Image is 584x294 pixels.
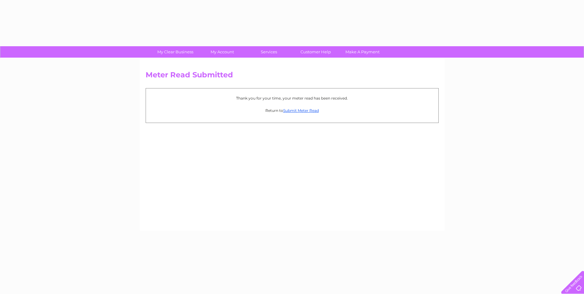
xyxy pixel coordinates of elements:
[337,46,388,58] a: Make A Payment
[197,46,248,58] a: My Account
[149,95,435,101] p: Thank you for your time, your meter read has been received.
[149,108,435,113] p: Return to
[146,71,439,82] h2: Meter Read Submitted
[290,46,341,58] a: Customer Help
[244,46,294,58] a: Services
[283,108,319,113] a: Submit Meter Read
[150,46,201,58] a: My Clear Business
